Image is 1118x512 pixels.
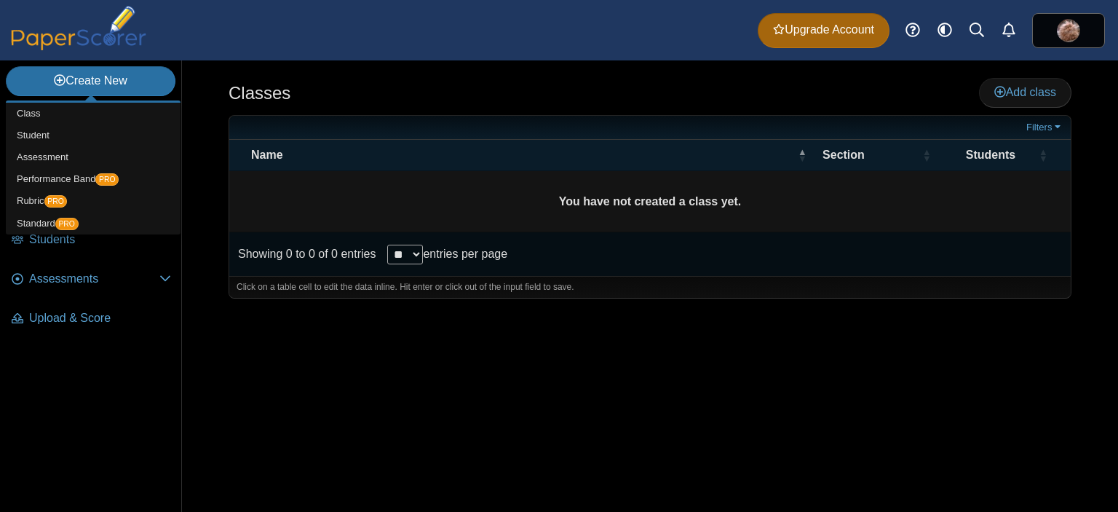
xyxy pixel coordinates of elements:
[6,262,177,297] a: Assessments
[758,13,889,48] a: Upgrade Account
[993,15,1025,47] a: Alerts
[29,310,171,326] span: Upload & Score
[6,213,181,235] a: StandardPRO
[6,40,151,52] a: PaperScorer
[994,86,1056,98] span: Add class
[6,223,177,258] a: Students
[922,140,931,170] span: Section : Activate to sort
[423,248,507,260] label: entries per page
[6,66,175,95] a: Create New
[29,271,159,287] span: Assessments
[1057,19,1080,42] span: Jean-Paul Whittall
[55,218,79,230] span: PRO
[229,232,376,276] div: Showing 0 to 0 of 0 entries
[229,276,1071,298] div: Click on a table cell to edit the data inline. Hit enter or click out of the input field to save.
[229,81,290,106] h1: Classes
[6,302,177,336] a: Upload & Score
[251,149,283,161] span: Name
[29,232,171,248] span: Students
[95,173,119,186] span: PRO
[6,190,181,212] a: RubricPRO
[6,146,181,168] a: Assessment
[1032,13,1105,48] a: ps.7gEweUQfp4xW3wTN
[1057,19,1080,42] img: ps.7gEweUQfp4xW3wTN
[822,149,865,161] span: Section
[44,195,68,208] span: PRO
[966,149,1015,161] span: Students
[979,78,1071,107] a: Add class
[773,22,874,38] span: Upgrade Account
[1023,120,1067,135] a: Filters
[6,125,181,146] a: Student
[559,195,741,208] b: You have not created a class yet.
[798,140,806,170] span: Name : Activate to invert sorting
[1039,140,1047,170] span: Students : Activate to sort
[6,6,151,50] img: PaperScorer
[6,103,181,125] a: Class
[6,168,181,190] a: Performance BandPRO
